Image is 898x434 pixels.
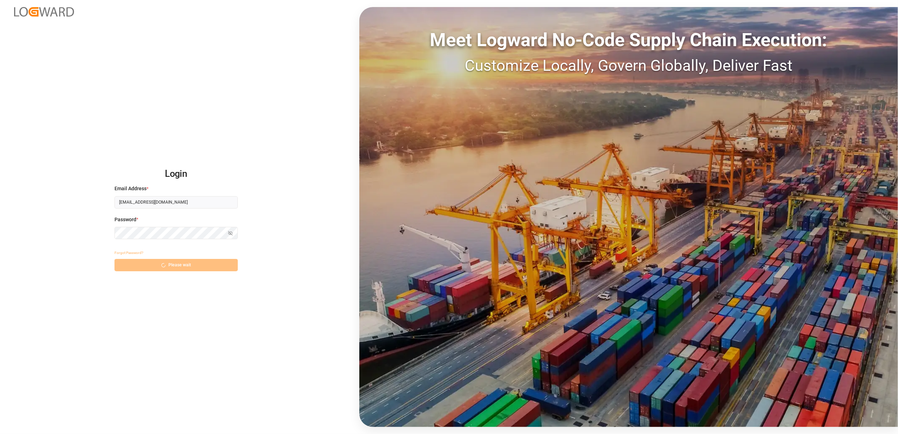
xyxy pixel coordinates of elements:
[114,196,238,209] input: Enter your email
[359,54,898,77] div: Customize Locally, Govern Globally, Deliver Fast
[114,216,136,223] span: Password
[359,26,898,54] div: Meet Logward No-Code Supply Chain Execution:
[114,185,147,192] span: Email Address
[14,7,74,17] img: Logward_new_orange.png
[114,163,238,185] h2: Login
